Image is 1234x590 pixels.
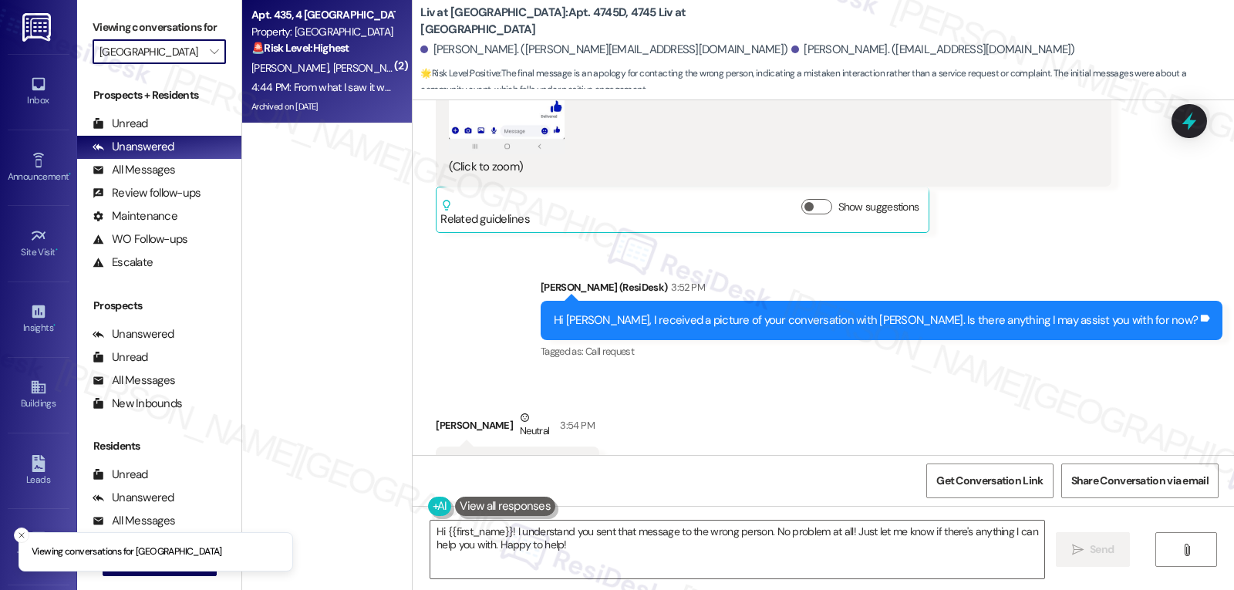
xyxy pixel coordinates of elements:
div: Review follow-ups [93,185,201,201]
div: Property: [GEOGRAPHIC_DATA] [251,24,394,40]
div: Neutral [517,410,552,442]
div: All Messages [93,513,175,529]
div: Archived on [DATE] [250,97,396,116]
div: Escalate [93,255,153,271]
div: All Messages [93,373,175,389]
span: • [69,169,71,180]
span: Get Conversation Link [936,473,1043,489]
strong: 🌟 Risk Level: Positive [420,67,500,79]
div: [PERSON_NAME] [436,410,599,447]
a: Inbox [8,71,69,113]
strong: 🚨 Risk Level: Highest [251,41,349,55]
div: Prospects + Residents [77,87,241,103]
div: [PERSON_NAME] (ResiDesk) [541,279,1222,301]
div: Hi [PERSON_NAME], I received a picture of your conversation with [PERSON_NAME]. Is there anything... [554,312,1198,329]
div: All Messages [93,162,175,178]
textarea: Hi {{first_name}}! I understand you sent that message to the wrong person. No problem at all! Jus... [430,521,1044,578]
button: Send [1056,532,1131,567]
label: Viewing conversations for [93,15,226,39]
a: Site Visit • [8,223,69,265]
button: Get Conversation Link [926,464,1053,498]
div: Unanswered [93,139,174,155]
button: Share Conversation via email [1061,464,1219,498]
p: Viewing conversations for [GEOGRAPHIC_DATA] [32,545,222,559]
a: Templates • [8,526,69,568]
span: Call request [585,345,634,358]
a: Leads [8,450,69,492]
div: [PERSON_NAME]. ([EMAIL_ADDRESS][DOMAIN_NAME]) [791,42,1075,58]
a: Buildings [8,374,69,416]
img: ResiDesk Logo [22,13,54,42]
div: New Inbounds [93,396,182,412]
b: Liv at [GEOGRAPHIC_DATA]: Apt. 4745D, 4745 Liv at [GEOGRAPHIC_DATA] [420,5,729,38]
div: Related guidelines [440,199,530,228]
span: • [53,320,56,331]
label: Show suggestions [838,199,919,215]
div: WO Follow-ups [93,231,187,248]
i:  [210,46,218,58]
div: Unread [93,116,148,132]
div: Maintenance [93,208,177,224]
div: [PERSON_NAME]. ([PERSON_NAME][EMAIL_ADDRESS][DOMAIN_NAME]) [420,42,787,58]
button: Close toast [14,528,29,543]
i:  [1072,544,1084,556]
i:  [1181,544,1192,556]
div: Unanswered [93,326,174,342]
span: Share Conversation via email [1071,473,1209,489]
a: Insights • [8,298,69,340]
div: Prospects [77,298,241,314]
div: Tagged as: [541,340,1222,362]
div: Residents [77,438,241,454]
span: : The final message is an apology for contacting the wrong person, indicating a mistaken interact... [420,66,1234,99]
span: • [56,244,58,255]
div: Unread [93,349,148,366]
div: 3:54 PM [556,417,594,433]
span: [PERSON_NAME] [333,61,410,75]
div: (Click to zoom) [449,159,1087,175]
input: All communities [99,39,201,64]
div: Unanswered [93,490,174,506]
div: Apt. 435, 4 [GEOGRAPHIC_DATA] [251,7,394,23]
div: 3:52 PM [667,279,704,295]
span: Send [1090,541,1114,558]
span: [PERSON_NAME] [251,61,333,75]
div: Unread [93,467,148,483]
